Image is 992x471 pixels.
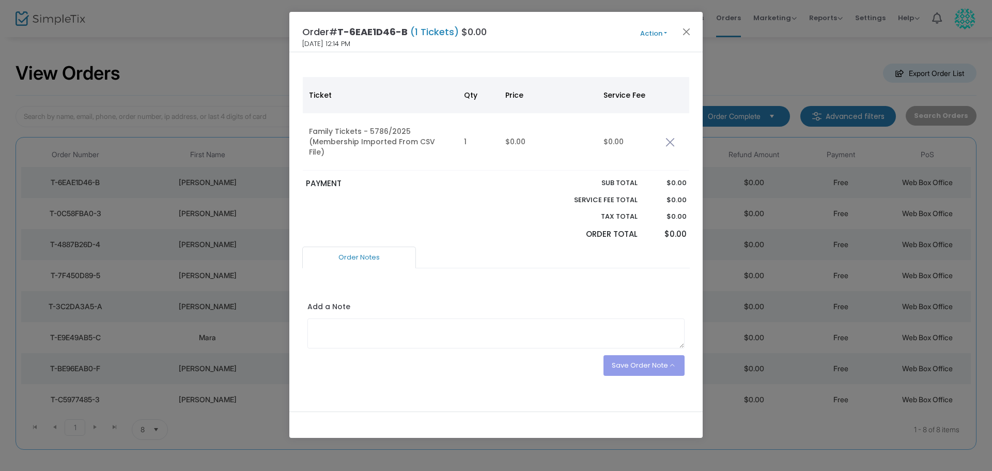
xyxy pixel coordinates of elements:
button: Close [680,25,693,38]
span: (1 Tickets) [408,25,461,38]
label: Add a Note [307,301,350,315]
span: [DATE] 12:14 PM [302,39,350,49]
td: 1 [458,113,499,171]
td: $0.00 [499,113,597,171]
th: Ticket [303,77,458,113]
p: $0.00 [647,211,686,222]
p: Service Fee Total [550,195,638,205]
span: T-6EAE1D46-B [337,25,408,38]
p: Order Total [550,229,638,240]
td: Family Tickets - 5786/2025 (Membership Imported From CSV File) [303,113,458,171]
p: PAYMENT [306,178,491,190]
button: Action [623,28,685,39]
p: $0.00 [647,229,686,240]
p: $0.00 [647,195,686,205]
p: $0.00 [647,178,686,188]
th: Qty [458,77,499,113]
img: cross.png [665,138,675,147]
a: Order Notes [302,247,416,268]
h4: Order# $0.00 [302,25,487,39]
th: Service Fee [597,77,659,113]
p: Sub total [550,178,638,188]
th: Price [499,77,597,113]
p: Tax Total [550,211,638,222]
td: $0.00 [597,113,659,171]
div: Data table [303,77,689,171]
